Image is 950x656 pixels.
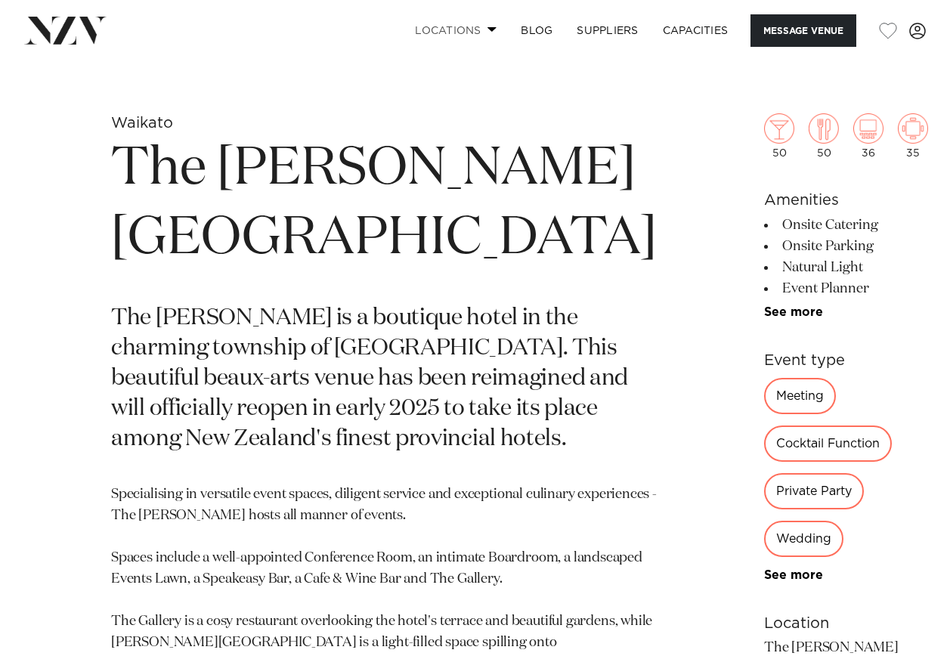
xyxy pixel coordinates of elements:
div: 50 [809,113,839,159]
li: Event Planner [764,278,928,299]
h1: The [PERSON_NAME][GEOGRAPHIC_DATA] [111,135,657,274]
img: theatre.png [853,113,883,144]
li: Onsite Catering [764,215,928,236]
li: Natural Light [764,257,928,278]
h6: Location [764,612,928,635]
a: Locations [403,14,509,47]
div: Cocktail Function [764,425,892,462]
div: Meeting [764,378,836,414]
p: The [PERSON_NAME] is a boutique hotel in the charming township of [GEOGRAPHIC_DATA]. This beautif... [111,304,657,454]
a: SUPPLIERS [565,14,650,47]
a: BLOG [509,14,565,47]
div: 50 [764,113,794,159]
div: Private Party [764,473,864,509]
h6: Event type [764,349,928,372]
button: Message Venue [750,14,856,47]
img: dining.png [809,113,839,144]
div: 36 [853,113,883,159]
div: Wedding [764,521,843,557]
small: Waikato [111,116,173,131]
li: Onsite Parking [764,236,928,257]
h6: Amenities [764,189,928,212]
img: meeting.png [898,113,928,144]
a: Capacities [651,14,741,47]
div: 35 [898,113,928,159]
img: cocktail.png [764,113,794,144]
img: nzv-logo.png [24,17,107,44]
